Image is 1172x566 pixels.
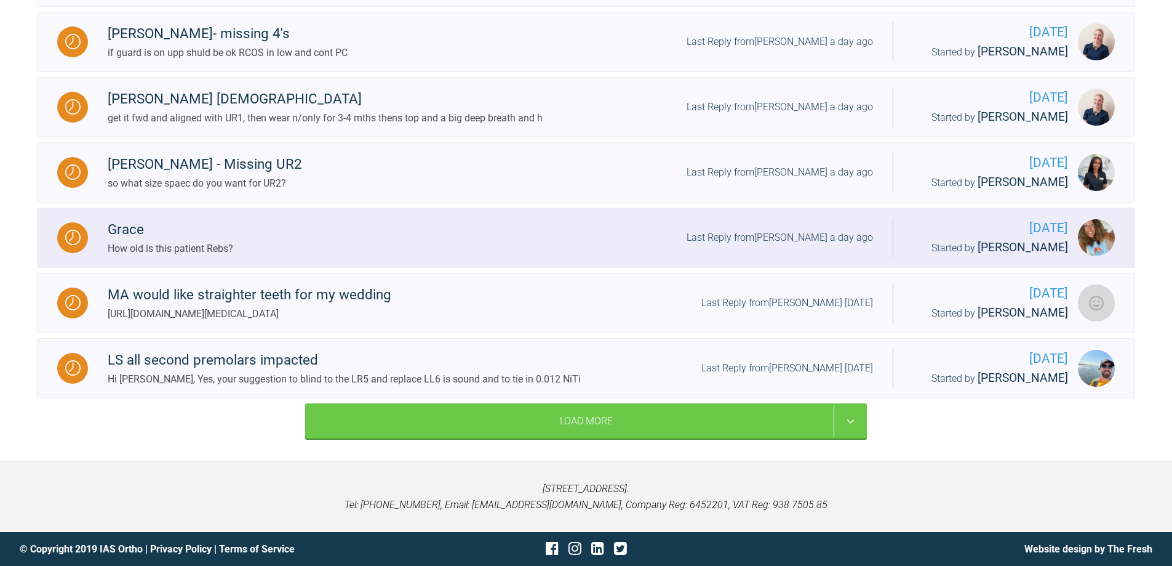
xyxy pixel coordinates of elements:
span: [PERSON_NAME] [978,371,1068,385]
div: © Copyright 2019 IAS Ortho | | [20,541,397,557]
div: Grace [108,219,233,241]
div: Started by [913,42,1068,62]
img: Waiting [65,295,81,310]
div: Started by [913,369,1068,388]
div: Hi [PERSON_NAME], Yes, your suggestion to blind to the LR5 and replace LL6 is sound and to tie in... [108,371,581,387]
img: Waiting [65,99,81,115]
span: [PERSON_NAME] [978,44,1068,59]
img: Olivia Nixon [1078,23,1115,60]
div: How old is this patient Rebs? [108,241,233,257]
img: Rebecca Lynne Williams [1078,219,1115,256]
div: Started by [913,238,1068,257]
div: LS all second premolars impacted [108,349,581,371]
a: WaitingMA would like straighter teeth for my wedding[URL][DOMAIN_NAME][MEDICAL_DATA]Last Reply fr... [37,273,1135,333]
span: [DATE] [913,218,1068,238]
p: [STREET_ADDRESS]. Tel: [PHONE_NUMBER], Email: [EMAIL_ADDRESS][DOMAIN_NAME], Company Reg: 6452201,... [20,481,1152,512]
img: Waiting [65,164,81,180]
span: [DATE] [913,22,1068,42]
div: so what size spaec do you want for UR2? [108,176,302,192]
div: Last Reply from [PERSON_NAME] a day ago [687,34,873,50]
a: WaitingGraceHow old is this patient Rebs?Last Reply from[PERSON_NAME] a day ago[DATE]Started by [... [37,208,1135,268]
a: Privacy Policy [150,543,212,555]
a: Website design by The Fresh [1024,543,1152,555]
div: Last Reply from [PERSON_NAME] [DATE] [701,295,873,311]
div: Last Reply from [PERSON_NAME] [DATE] [701,360,873,376]
a: Waiting[PERSON_NAME]- missing 4'sif guard is on upp shuld be ok RCOS in low and cont PCLast Reply... [37,12,1135,72]
span: [DATE] [913,283,1068,304]
a: Terms of Service [219,543,295,555]
span: [PERSON_NAME] [978,110,1068,124]
div: if guard is on upp shuld be ok RCOS in low and cont PC [108,45,348,61]
span: [DATE] [913,87,1068,108]
a: Waiting[PERSON_NAME] [DEMOGRAPHIC_DATA]get it fwd and aligned with UR1, then wear n/only for 3-4 ... [37,77,1135,137]
div: get it fwd and aligned with UR1, then wear n/only for 3-4 mths thens top and a big deep breath and h [108,110,543,126]
div: Last Reply from [PERSON_NAME] a day ago [687,99,873,115]
div: Last Reply from [PERSON_NAME] a day ago [687,164,873,180]
div: Load More [305,403,867,439]
div: [PERSON_NAME] - Missing UR2 [108,153,302,176]
img: Waiting [65,230,81,245]
div: [URL][DOMAIN_NAME][MEDICAL_DATA] [108,306,391,322]
img: Owen Walls [1078,350,1115,387]
span: [PERSON_NAME] [978,305,1068,320]
div: [PERSON_NAME]- missing 4's [108,23,348,45]
div: Started by [913,108,1068,127]
div: [PERSON_NAME] [DEMOGRAPHIC_DATA] [108,88,543,110]
div: Started by [913,304,1068,323]
span: [DATE] [913,349,1068,369]
span: [PERSON_NAME] [978,240,1068,254]
span: [DATE] [913,153,1068,173]
div: MA would like straighter teeth for my wedding [108,284,391,306]
img: Waiting [65,34,81,49]
a: Waiting[PERSON_NAME] - Missing UR2so what size spaec do you want for UR2?Last Reply from[PERSON_N... [37,142,1135,203]
img: Mariam Samra [1078,154,1115,191]
a: WaitingLS all second premolars impactedHi [PERSON_NAME], Yes, your suggestion to blind to the LR5... [37,338,1135,398]
img: Roekshana Shar [1078,285,1115,321]
span: [PERSON_NAME] [978,175,1068,189]
div: Started by [913,173,1068,192]
img: Waiting [65,360,81,376]
div: Last Reply from [PERSON_NAME] a day ago [687,230,873,246]
img: Olivia Nixon [1078,89,1115,126]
